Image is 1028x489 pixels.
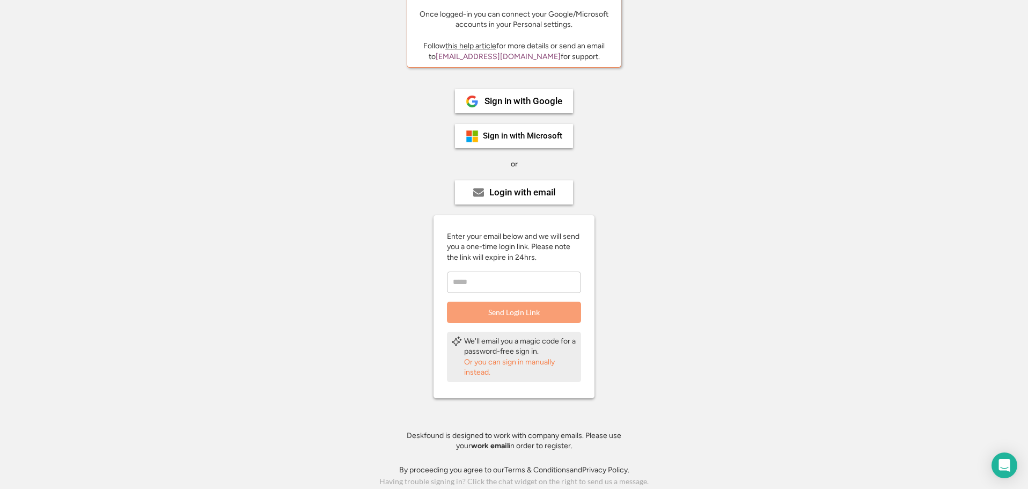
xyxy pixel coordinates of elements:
div: Enter your email below and we will send you a one-time login link. Please note the link will expi... [447,231,581,263]
img: 1024px-Google__G__Logo.svg.png [466,95,479,108]
a: [EMAIL_ADDRESS][DOMAIN_NAME] [436,52,561,61]
div: Sign in with Google [484,97,562,106]
div: Deskfound is designed to work with company emails. Please use your in order to register. [393,430,635,451]
div: Or you can sign in manually instead. [464,357,577,378]
a: Terms & Conditions [504,465,570,475]
a: this help article [445,41,496,50]
button: Send Login Link [447,302,581,323]
div: Follow for more details or send an email to for support. [415,41,613,62]
div: Login with email [489,188,555,197]
div: By proceeding you agree to our and [399,465,629,476]
strong: work email [471,441,509,450]
div: We'll email you a magic code for a password-free sign in. [464,336,577,357]
div: Sign in with Microsoft [483,132,562,140]
div: Open Intercom Messenger [992,452,1017,478]
img: ms-symbollockup_mssymbol_19.png [466,130,479,143]
div: or [511,159,518,170]
a: Privacy Policy. [582,465,629,475]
